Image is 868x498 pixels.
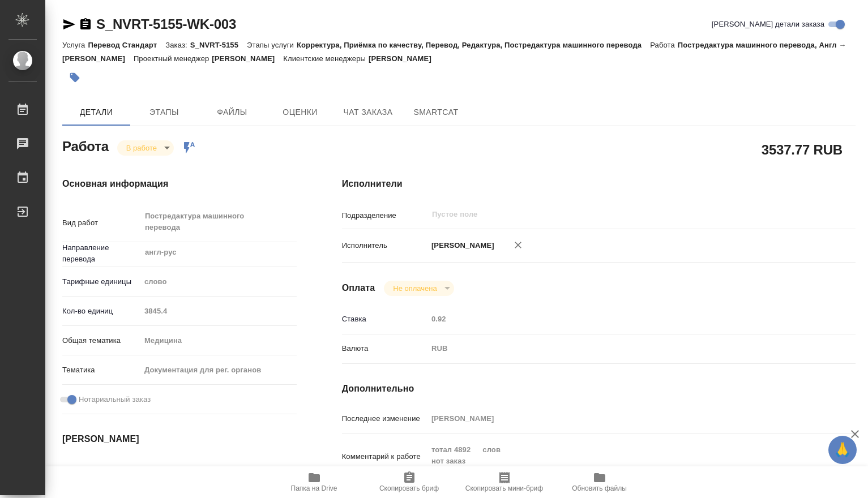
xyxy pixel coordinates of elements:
p: Дата начала работ [62,464,140,475]
p: Последнее изменение [342,413,427,424]
input: Пустое поле [427,410,813,427]
span: Этапы [137,105,191,119]
button: 🙏 [828,436,857,464]
h4: Оплата [342,281,375,295]
p: Кол-во единиц [62,306,140,317]
div: слово [140,272,297,291]
input: Пустое поле [427,311,813,327]
div: RUB [427,339,813,358]
p: Этапы услуги [247,41,297,49]
span: Папка на Drive [291,484,337,492]
input: Пустое поле [140,461,240,478]
h4: Дополнительно [342,382,856,396]
p: Тематика [62,364,140,376]
p: Тарифные единицы [62,276,140,287]
span: SmartCat [409,105,463,119]
h2: 3537.77 RUB [762,140,843,159]
button: Обновить файлы [552,466,647,498]
p: Валюта [342,343,427,354]
p: Работа [650,41,678,49]
p: Корректура, Приёмка по качеству, Перевод, Редактура, Постредактура машинного перевода [297,41,650,49]
button: Добавить тэг [62,65,87,90]
p: Направление перевода [62,242,140,265]
h4: Исполнители [342,177,856,191]
h2: Работа [62,135,109,156]
p: Перевод Стандарт [88,41,165,49]
button: Скопировать ссылку [79,18,92,31]
button: Скопировать мини-бриф [457,466,552,498]
span: [PERSON_NAME] детали заказа [712,19,824,30]
span: Чат заказа [341,105,395,119]
span: Детали [69,105,123,119]
span: Файлы [205,105,259,119]
textarea: тотал 4892 слов нот заказ [427,440,813,471]
h4: [PERSON_NAME] [62,432,297,446]
p: [PERSON_NAME] [369,54,440,63]
p: Общая тематика [62,335,140,346]
p: Комментарий к работе [342,451,427,462]
button: Скопировать ссылку для ЯМессенджера [62,18,76,31]
div: Медицина [140,331,297,350]
div: В работе [117,140,174,156]
span: Обновить файлы [572,484,627,492]
button: Не оплачена [390,284,440,293]
h4: Основная информация [62,177,297,191]
p: Проектный менеджер [134,54,212,63]
p: [PERSON_NAME] [427,240,494,251]
span: Скопировать бриф [379,484,439,492]
span: 🙏 [833,438,852,462]
input: Пустое поле [431,208,786,221]
p: Ставка [342,314,427,325]
input: Пустое поле [140,303,297,319]
p: [PERSON_NAME] [212,54,283,63]
button: Скопировать бриф [362,466,457,498]
span: Оценки [273,105,327,119]
button: Удалить исполнителя [506,233,531,257]
p: Клиентские менеджеры [283,54,369,63]
button: В работе [123,143,160,153]
p: Подразделение [342,210,427,221]
div: В работе [384,281,454,296]
p: Услуга [62,41,88,49]
button: Папка на Drive [267,466,362,498]
p: Заказ: [165,41,190,49]
div: Документация для рег. органов [140,360,297,380]
p: S_NVRT-5155 [190,41,247,49]
p: Вид работ [62,217,140,229]
p: Исполнитель [342,240,427,251]
span: Нотариальный заказ [79,394,151,405]
span: Скопировать мини-бриф [465,484,543,492]
a: S_NVRT-5155-WK-003 [96,16,236,32]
